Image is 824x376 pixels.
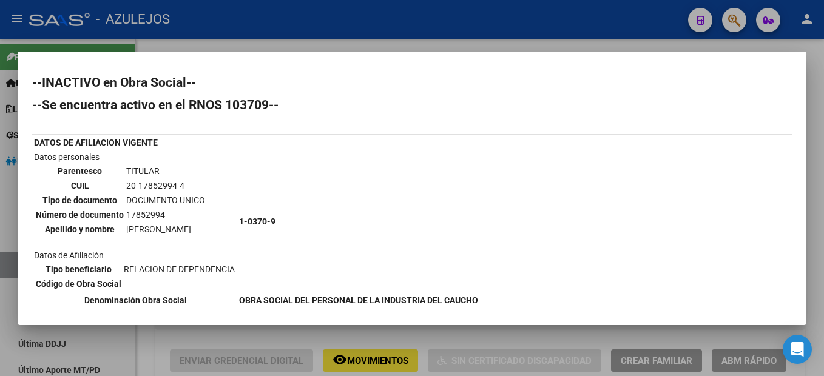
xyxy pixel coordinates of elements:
td: 20-17852994-4 [126,179,206,192]
h2: --INACTIVO en Obra Social-- [32,76,792,89]
th: Tipo de documento [35,193,124,207]
div: Open Intercom Messenger [783,335,812,364]
h2: --Se encuentra activo en el RNOS 103709-- [32,99,792,111]
td: RELACION DE DEPENDENCIA [123,263,235,276]
th: Tipo beneficiario [35,263,122,276]
th: CUIL [35,179,124,192]
th: Número de documento [35,208,124,221]
th: Fecha Alta Obra Social [33,308,237,321]
b: OBRA SOCIAL DEL PERSONAL DE LA INDUSTRIA DEL CAUCHO [239,295,478,305]
td: DOCUMENTO UNICO [126,193,206,207]
b: 1-0370-9 [239,217,275,226]
th: Apellido y nombre [35,223,124,236]
td: Datos personales Datos de Afiliación [33,150,237,292]
td: [PERSON_NAME] [126,223,206,236]
th: Parentesco [35,164,124,178]
td: TITULAR [126,164,206,178]
b: [DATE] [239,310,265,320]
th: Denominación Obra Social [33,294,237,307]
b: DATOS DE AFILIACION VIGENTE [34,138,158,147]
td: 17852994 [126,208,206,221]
th: Código de Obra Social [35,277,122,290]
